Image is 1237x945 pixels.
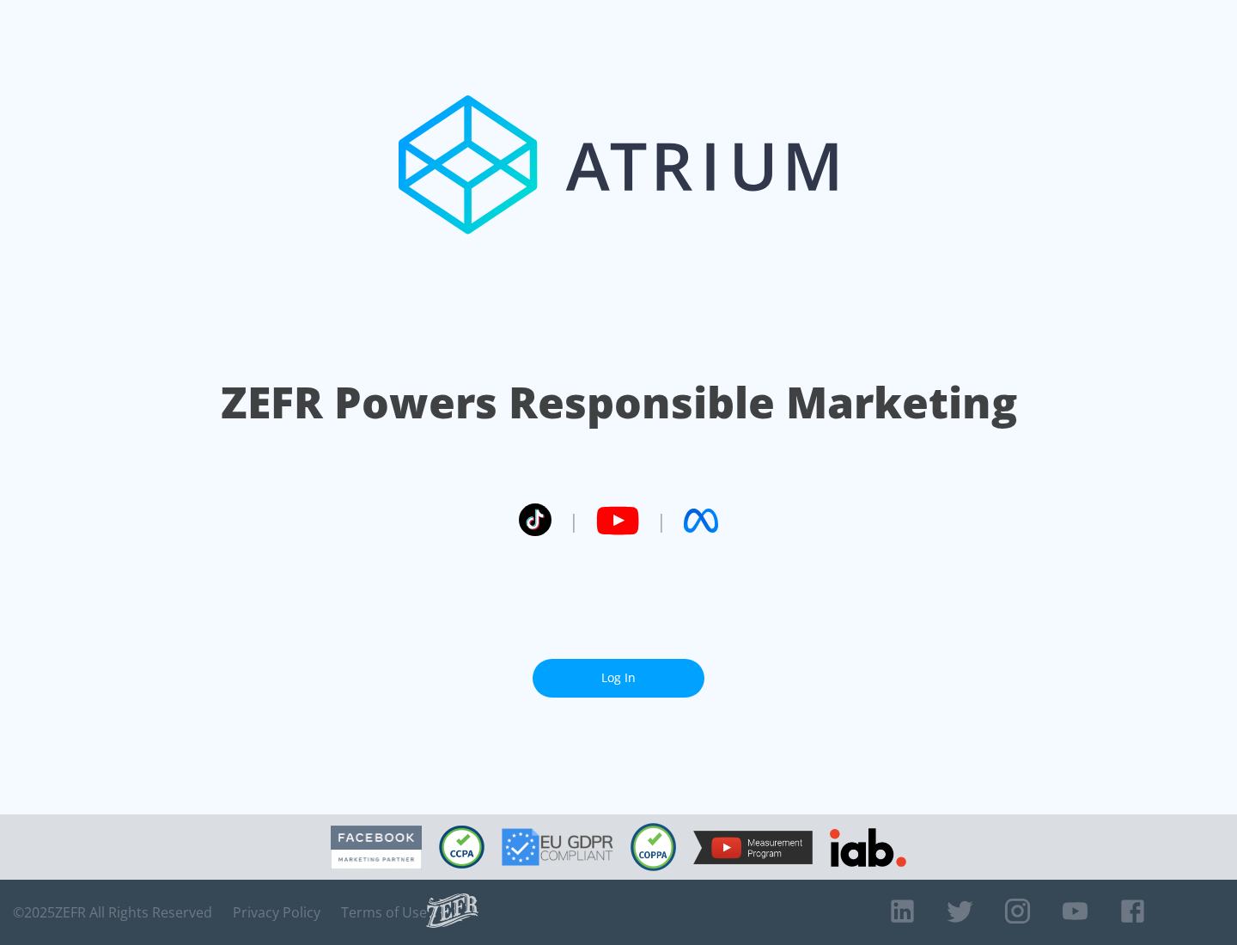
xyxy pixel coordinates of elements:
span: © 2025 ZEFR All Rights Reserved [13,904,212,921]
img: CCPA Compliant [439,826,484,869]
img: YouTube Measurement Program [693,831,813,864]
img: GDPR Compliant [502,828,613,866]
h1: ZEFR Powers Responsible Marketing [221,373,1017,432]
a: Log In [533,659,704,698]
a: Privacy Policy [233,904,320,921]
span: | [569,508,579,533]
img: Facebook Marketing Partner [331,826,422,869]
a: Terms of Use [341,904,427,921]
span: | [656,508,667,533]
img: IAB [830,828,906,867]
img: COPPA Compliant [631,823,676,871]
